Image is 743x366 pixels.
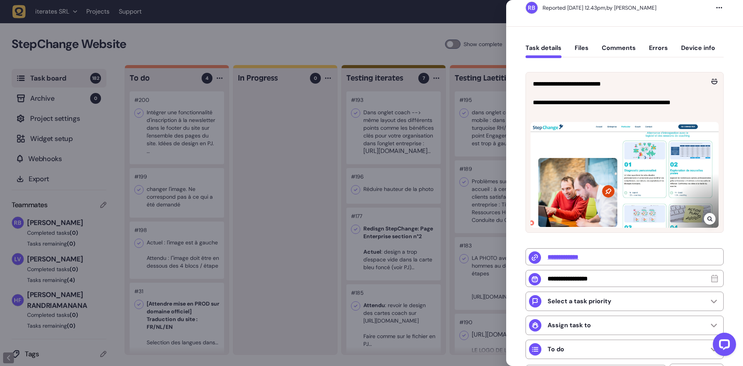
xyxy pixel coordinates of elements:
iframe: LiveChat chat widget [707,330,739,362]
p: To do [548,345,564,353]
button: Files [575,44,589,58]
button: Device info [681,44,715,58]
button: Comments [602,44,636,58]
p: Assign task to [548,321,591,329]
button: Task details [526,44,562,58]
img: Rodolphe Balay [526,2,538,14]
div: by [PERSON_NAME] [543,4,656,12]
p: Select a task priority [548,297,611,305]
div: Reported [DATE] 12.43pm, [543,4,606,11]
button: Errors [649,44,668,58]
